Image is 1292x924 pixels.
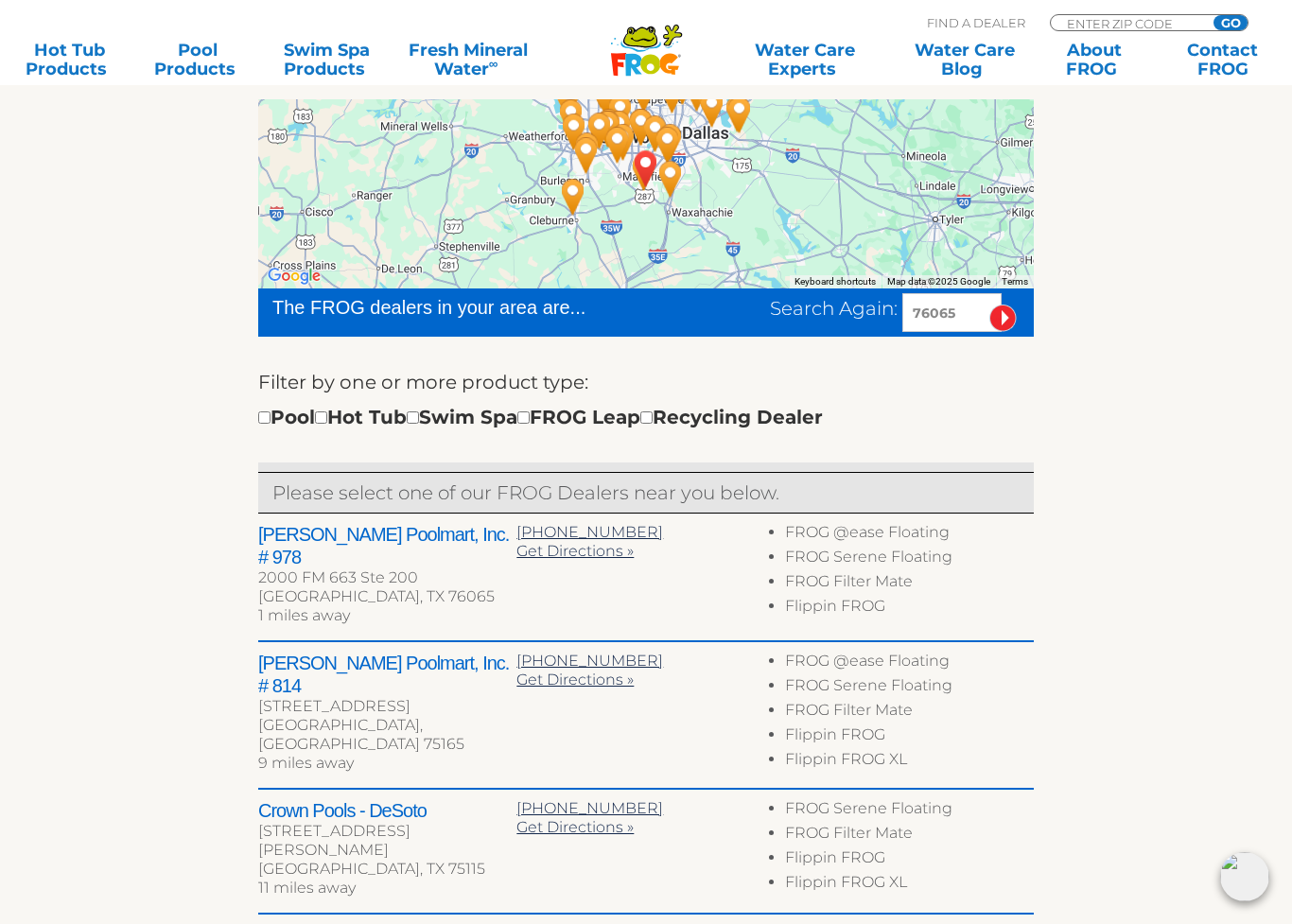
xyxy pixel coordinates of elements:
div: Leslie's Poolmart, Inc. # 873 - 36 miles away. [708,80,767,147]
div: Leslie's Poolmart, Inc. # 224 - 31 miles away. [542,84,601,150]
img: openIcon [1220,852,1269,901]
a: Water CareBlog [915,41,1015,78]
div: Bonnie & Clydes Pools and Spas - Lake Worth - 35 miles away. [538,66,597,132]
span: 11 miles away [258,879,356,897]
span: 9 miles away [258,754,354,772]
button: Keyboard shortcuts [794,275,876,288]
h2: [PERSON_NAME] Poolmart, Inc. # 978 [258,523,516,568]
input: Submit [989,305,1017,332]
div: Bonnie & Clydes Pools and Spas - Burleson - 21 miles away. [557,122,616,188]
div: Leslie's Poolmart, Inc. # 397 - 12 miles away. [641,109,700,175]
span: Search Again: [770,297,898,320]
a: PoolProducts [148,41,248,78]
div: [GEOGRAPHIC_DATA], TX 76065 [258,587,516,606]
a: [PHONE_NUMBER] [516,652,663,670]
div: [GEOGRAPHIC_DATA], [GEOGRAPHIC_DATA] 75165 [258,716,516,754]
h2: Crown Pools - DeSoto [258,799,516,822]
div: [GEOGRAPHIC_DATA], TX 75115 [258,860,516,879]
div: Leslie's Poolmart, Inc. # 516 - 12 miles away. [588,112,647,178]
div: Crown Pools - DeSoto - 11 miles away. [638,112,697,178]
a: Get Directions » [516,671,634,689]
span: Map data ©2025 Google [887,276,990,287]
li: FROG Filter Mate [785,824,1034,848]
li: FROG Serene Floating [785,676,1034,701]
span: 1 miles away [258,606,350,624]
div: Leslie's Poolmart, Inc. # 74 - 27 miles away. [545,98,603,165]
div: Leslie's Poolmart, Inc. # 576 - 35 miles away. [539,67,598,133]
li: FROG Filter Mate [785,572,1034,597]
h2: [PERSON_NAME] Poolmart, Inc. # 814 [258,652,516,697]
li: FROG Serene Floating [785,799,1034,824]
a: Hot TubProducts [19,41,119,78]
a: Fresh MineralWater∞ [406,41,532,78]
div: Leslie's Poolmart, Inc. # 880 - 26 miles away. [544,164,602,230]
li: FROG Filter Mate [785,701,1034,725]
div: Leslie's Poolmart Inc # 1074 - 12 miles away. [594,109,653,175]
a: [PHONE_NUMBER] [516,523,663,541]
li: Flippin FROG [785,725,1034,750]
li: FROG @ease Floating [785,652,1034,676]
input: Zip Code Form [1065,15,1193,31]
div: Sunshine Pools & Billiards - 37 miles away. [710,81,769,148]
a: Swim SpaProducts [277,41,377,78]
li: FROG @ease Floating [785,523,1034,548]
div: Pool Hot Tub Swim Spa FROG Leap Recycling Dealer [258,402,823,432]
div: The FROG dealers in your area are... [272,293,654,322]
li: Flippin FROG [785,848,1034,873]
div: Leslie's Poolmart, Inc. # 542 - 21 miles away. [558,117,617,183]
a: Get Directions » [516,542,634,560]
div: Leslie's Poolmart, Inc. # 978 - 1 miles away. [615,139,673,205]
a: Water CareExperts [723,41,885,78]
li: FROG Serene Floating [785,548,1034,572]
div: [STREET_ADDRESS][PERSON_NAME] [258,822,516,860]
a: AboutFROG [1044,41,1144,78]
a: Terms [1002,276,1028,287]
a: [PHONE_NUMBER] [516,799,663,817]
div: MIDLOTHIAN, TX 76065 [617,135,675,201]
img: Google [263,264,325,288]
li: Flippin FROG XL [785,750,1034,775]
div: [STREET_ADDRESS] [258,697,516,716]
input: GO [1213,15,1248,30]
label: Filter by one or more product type: [258,367,588,397]
li: Flippin FROG XL [785,873,1034,898]
li: Flippin FROG [785,597,1034,621]
div: Leslie's Poolmart, Inc. # 255 - 12 miles away. [626,100,685,166]
a: ContactFROG [1173,41,1273,78]
p: Please select one of our FROG Dealers near you below. [272,478,1020,508]
div: 2000 FM 663 Ste 200 [258,568,516,587]
p: Find A Dealer [927,14,1025,31]
a: Open this area in Google Maps (opens a new window) [263,264,325,288]
a: Get Directions » [516,818,634,836]
sup: ∞ [489,56,498,71]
